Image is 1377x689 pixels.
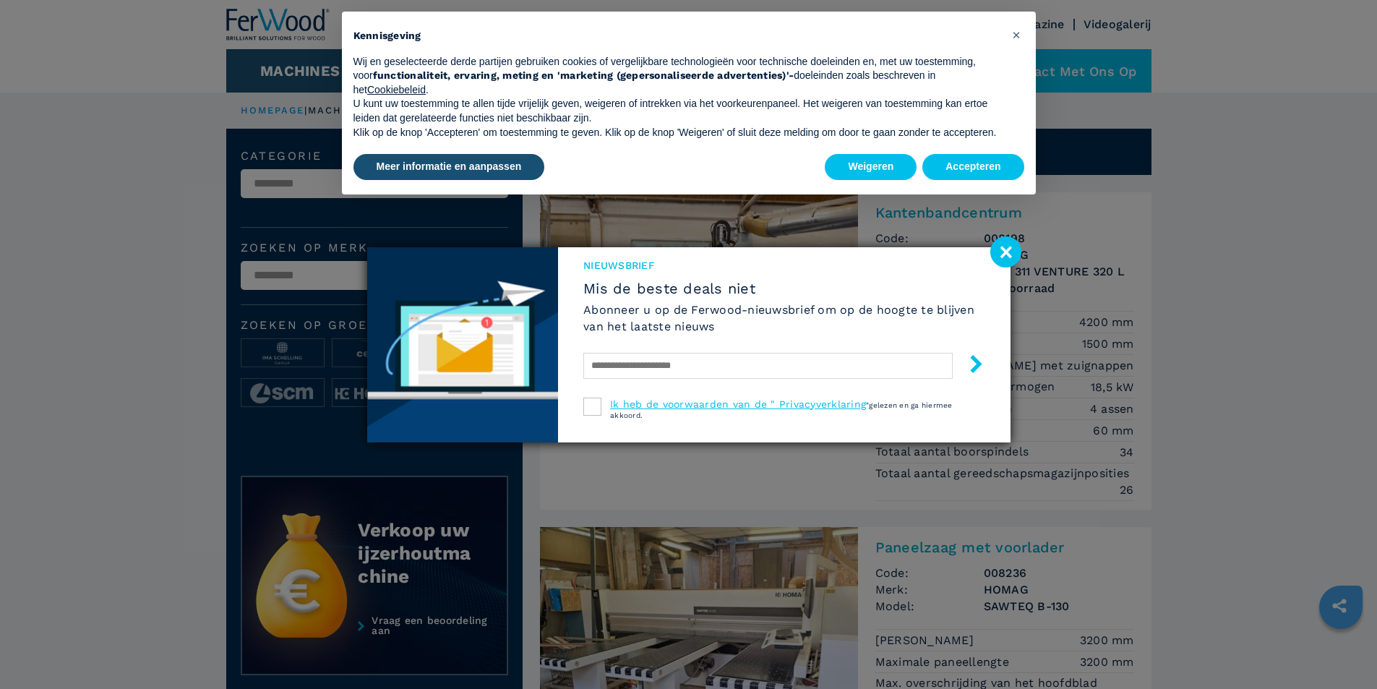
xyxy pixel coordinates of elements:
[367,247,559,442] img: Beeldnieuwsbrief
[953,349,985,383] button: verzendknop
[353,30,421,41] font: Kennisgeving
[583,303,974,333] font: Abonneer u op de Ferwood-nieuwsbrief om op de hoogte te blijven van het laatste nieuws
[1005,23,1029,46] button: Sluit deze melding
[610,398,866,410] a: Ik heb de voorwaarden van de " Privacyverklaring
[353,127,997,138] font: Klik op de knop 'Accepteren' om toestemming te geven. Klik op de knop 'Weigeren' of sluit deze me...
[353,98,988,124] font: U kunt uw toestemming te allen tijde vrijelijk geven, weigeren of intrekken via het voorkeurenpan...
[583,260,655,271] font: Nieuwsbrief
[945,161,1000,172] font: Accepteren
[610,401,953,419] font: gelezen en ga hiermee akkoord.
[373,69,794,81] font: functionaliteit, ervaring, meting en 'marketing (gepersonaliseerde advertenties)'-
[848,161,893,172] font: Weigeren
[866,401,869,409] font: "
[367,84,426,95] a: Cookiebeleid
[1012,26,1021,43] font: ×
[922,154,1024,180] button: Accepteren
[825,154,917,180] button: Weigeren
[377,161,522,172] font: Meer informatie en aanpassen
[353,56,977,82] font: Wij en geselecteerde derde partijen gebruiken cookies of vergelijkbare technologieën voor technis...
[426,84,429,95] font: .
[353,69,936,95] font: doeleinden zoals beschreven in het
[353,154,545,180] button: Meer informatie en aanpassen
[583,280,755,297] font: Mis de beste deals niet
